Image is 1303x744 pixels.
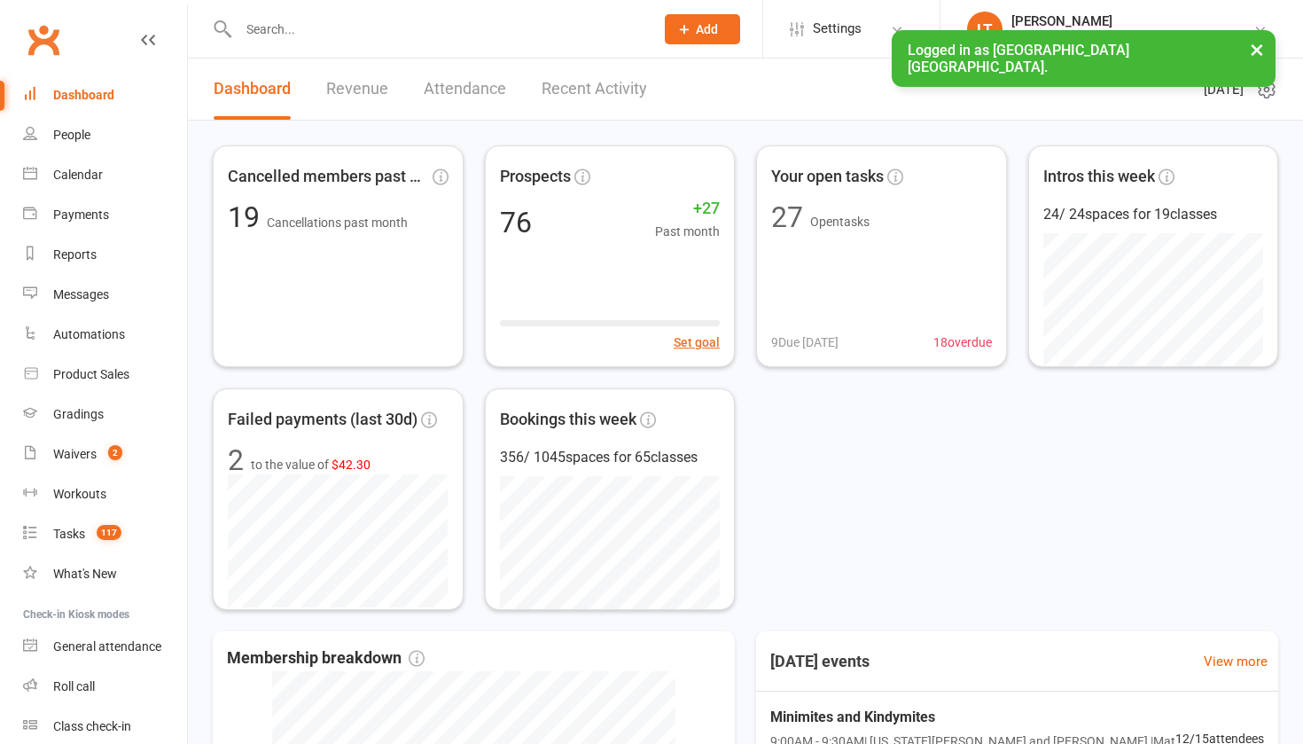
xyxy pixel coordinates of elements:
[23,435,187,474] a: Waivers 2
[108,445,122,460] span: 2
[53,327,125,341] div: Automations
[1241,30,1273,68] button: ×
[21,18,66,62] a: Clubworx
[1011,29,1253,45] div: [GEOGRAPHIC_DATA] [GEOGRAPHIC_DATA]
[665,14,740,44] button: Add
[810,215,870,229] span: Open tasks
[23,395,187,435] a: Gradings
[233,17,642,42] input: Search...
[655,196,720,222] span: +27
[228,407,417,433] span: Failed payments (last 30d)
[53,679,95,693] div: Roll call
[228,446,244,474] div: 2
[53,208,109,222] div: Payments
[23,554,187,594] a: What's New
[23,514,187,554] a: Tasks 117
[53,367,129,381] div: Product Sales
[696,22,718,36] span: Add
[674,333,720,352] button: Set goal
[500,164,571,190] span: Prospects
[23,195,187,235] a: Payments
[1043,164,1155,190] span: Intros this week
[23,235,187,275] a: Reports
[771,203,803,231] div: 27
[23,275,187,315] a: Messages
[251,455,371,474] span: to the value of
[53,719,131,733] div: Class check-in
[97,525,121,540] span: 117
[332,458,371,472] span: $42.30
[23,315,187,355] a: Automations
[267,215,408,230] span: Cancellations past month
[23,75,187,115] a: Dashboard
[53,88,114,102] div: Dashboard
[227,646,425,671] span: Membership breakdown
[933,333,992,352] span: 18 overdue
[500,407,636,433] span: Bookings this week
[23,115,187,155] a: People
[23,627,187,667] a: General attendance kiosk mode
[655,222,720,241] span: Past month
[53,639,161,654] div: General attendance
[53,168,103,182] div: Calendar
[53,447,97,461] div: Waivers
[228,164,429,190] span: Cancelled members past mon...
[770,706,1175,729] span: Minimites and Kindymites
[1043,203,1264,226] div: 24 / 24 spaces for 19 classes
[771,333,839,352] span: 9 Due [DATE]
[53,128,90,142] div: People
[23,355,187,395] a: Product Sales
[53,247,97,262] div: Reports
[1011,13,1253,29] div: [PERSON_NAME]
[500,208,532,237] div: 76
[756,646,884,677] h3: [DATE] events
[53,407,104,421] div: Gradings
[53,567,117,581] div: What's New
[813,9,862,49] span: Settings
[23,667,187,707] a: Roll call
[23,155,187,195] a: Calendar
[53,287,109,302] div: Messages
[1204,651,1268,672] a: View more
[53,487,106,501] div: Workouts
[228,200,267,234] span: 19
[908,42,1129,75] span: Logged in as [GEOGRAPHIC_DATA] [GEOGRAPHIC_DATA].
[53,527,85,541] div: Tasks
[500,446,721,469] div: 356 / 1045 spaces for 65 classes
[23,474,187,514] a: Workouts
[967,12,1003,47] div: LT
[771,164,884,190] span: Your open tasks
